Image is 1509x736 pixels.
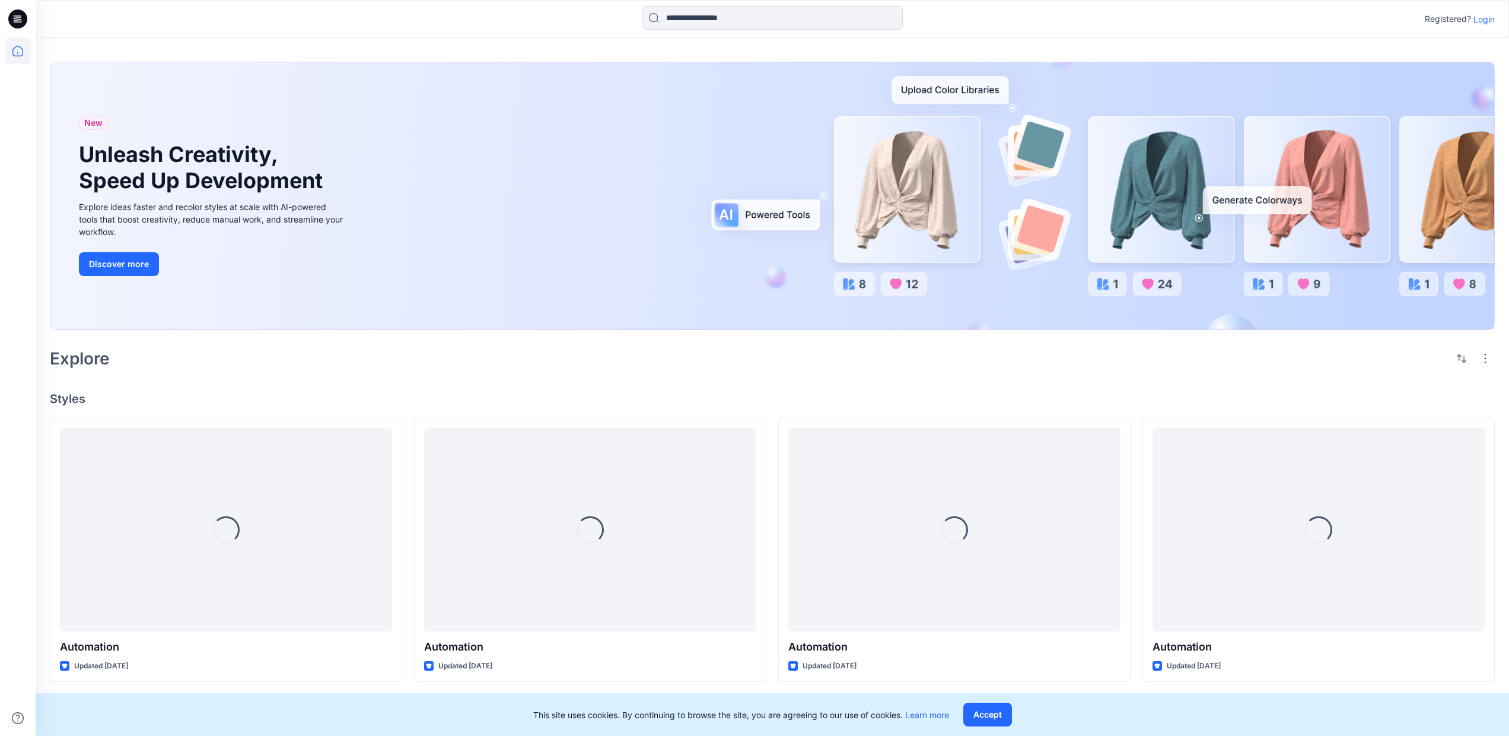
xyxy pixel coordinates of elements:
p: Automation [1153,639,1485,655]
p: Updated [DATE] [438,660,492,672]
button: Accept [963,703,1012,727]
button: Discover more [79,252,159,276]
h4: Styles [50,392,1495,406]
p: Updated [DATE] [803,660,857,672]
h2: Explore [50,349,110,368]
p: Automation [788,639,1120,655]
p: This site uses cookies. By continuing to browse the site, you are agreeing to our use of cookies. [533,709,949,721]
div: Explore ideas faster and recolor styles at scale with AI-powered tools that boost creativity, red... [79,201,346,238]
p: Updated [DATE] [1167,660,1221,672]
a: Discover more [79,252,346,276]
p: Registered? [1425,12,1471,26]
h1: Unleash Creativity, Speed Up Development [79,142,328,193]
p: Login [1473,13,1495,26]
p: Automation [60,639,392,655]
p: Automation [424,639,756,655]
p: Updated [DATE] [74,660,128,672]
span: New [84,116,103,130]
a: Learn more [905,710,949,720]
